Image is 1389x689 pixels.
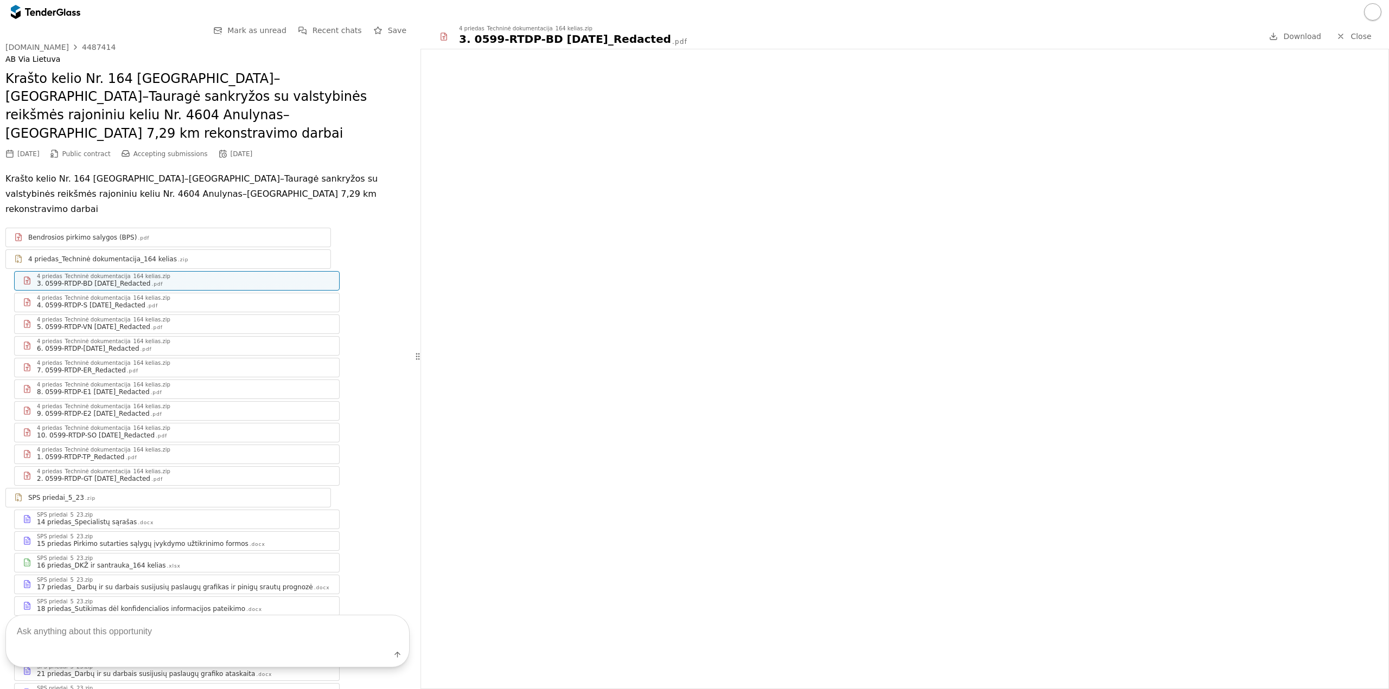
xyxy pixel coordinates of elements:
[37,539,249,548] div: 15 priedas Pirkimo sutarties sąlygų įvykdymo užtikrinimo formos
[1330,30,1378,43] a: Close
[37,518,137,526] div: 14 priedas_Specialistų sąrašas
[14,293,340,312] a: 4 priedas_Techninė dokumentacija_164 kelias.zip4. 0599-RTDP-S [DATE]_Redacted.pdf
[14,553,340,572] a: SPS priedai_5_23.zip16 priedas_DKŽ ir santrauka_164 kelias.xlsx
[1350,32,1371,41] span: Close
[17,150,40,158] div: [DATE]
[210,24,290,37] button: Mark as unread
[314,584,330,591] div: .docx
[127,368,138,375] div: .pdf
[141,346,152,353] div: .pdf
[151,281,163,288] div: .pdf
[151,411,162,418] div: .pdf
[227,26,286,35] span: Mark as unread
[37,556,93,561] div: SPS priedai_5_23.zip
[62,150,111,158] span: Public contract
[459,26,592,31] div: 4 priedas_Techninė dokumentacija_164 kelias.zip
[14,423,340,442] a: 4 priedas_Techninė dokumentacija_164 kelias.zip10. 0599-RTDP-SO [DATE]_Redacted.pdf
[37,447,170,453] div: 4 priedas_Techninė dokumentacija_164 kelias.zip
[371,24,410,37] button: Save
[151,324,163,331] div: .pdf
[37,409,150,418] div: 9. 0599-RTDP-E2 [DATE]_Redacted
[178,256,188,263] div: .zip
[37,534,93,539] div: SPS priedai_5_23.zip
[388,26,406,35] span: Save
[85,495,95,502] div: .zip
[1266,30,1324,43] a: Download
[37,360,170,366] div: 4 priedas_Techninė dokumentacija_164 kelias.zip
[156,433,167,440] div: .pdf
[28,493,84,502] div: SPS priedai_5_23
[37,382,170,388] div: 4 priedas_Techninė dokumentacija_164 kelias.zip
[37,404,170,409] div: 4 priedas_Techninė dokumentacija_164 kelias.zip
[37,279,150,288] div: 3. 0599-RTDP-BD [DATE]_Redacted
[5,55,410,64] div: AB Via Lietuva
[1283,32,1321,41] span: Download
[133,150,208,158] span: Accepting submissions
[14,445,340,464] a: 4 priedas_Techninė dokumentacija_164 kelias.zip1. 0599-RTDP-TP_Redacted.pdf
[14,531,340,551] a: SPS priedai_5_23.zip15 priedas Pirkimo sutarties sąlygų įvykdymo užtikrinimo formos.docx
[37,426,170,431] div: 4 priedas_Techninė dokumentacija_164 kelias.zip
[37,431,155,440] div: 10. 0599-RTDP-SO [DATE]_Redacted
[146,302,158,310] div: .pdf
[37,453,124,461] div: 1. 0599-RTDP-TP_Redacted
[37,274,170,279] div: 4 priedas_Techninė dokumentacija_164 kelias.zip
[295,24,365,37] button: Recent chats
[151,389,162,396] div: .pdf
[5,43,69,51] div: [DOMAIN_NAME]
[250,541,265,548] div: .docx
[37,512,93,518] div: SPS priedai_5_23.zip
[37,474,150,483] div: 2. 0599-RTDP-GT [DATE]_Redacted
[138,235,149,242] div: .pdf
[28,233,137,242] div: Bendrosios pirkimo salygos (BPS)
[37,317,170,323] div: 4 priedas_Techninė dokumentacija_164 kelias.zip
[5,228,331,247] a: Bendrosios pirkimo salygos (BPS).pdf
[28,255,177,263] div: 4 priedas_Techninė dokumentacija_164 kelias
[459,31,671,47] div: 3. 0599-RTDP-BD [DATE]_Redacted
[37,366,126,375] div: 7. 0599-RTDP-ER_Redacted
[14,379,340,399] a: 4 priedas_Techninė dokumentacija_164 kelias.zip8. 0599-RTDP-E1 [DATE]_Redacted.pdf
[14,401,340,421] a: 4 priedas_Techninė dokumentacija_164 kelias.zip9. 0599-RTDP-E2 [DATE]_Redacted.pdf
[672,37,687,47] div: .pdf
[14,466,340,486] a: 4 priedas_Techninė dokumentacija_164 kelias.zip2. 0599-RTDP-GT [DATE]_Redacted.pdf
[5,70,410,143] h2: Krašto kelio Nr. 164 [GEOGRAPHIC_DATA]–[GEOGRAPHIC_DATA]–Tauragė sankryžos su valstybinės reikšmė...
[37,469,170,474] div: 4 priedas_Techninė dokumentacija_164 kelias.zip
[151,476,163,483] div: .pdf
[14,575,340,594] a: SPS priedai_5_23.zip17 priedas_ Darbų ir su darbais susijusių paslaugų grafikas ir pinigų srautų ...
[14,271,340,291] a: 4 priedas_Techninė dokumentacija_164 kelias.zip3. 0599-RTDP-BD [DATE]_Redacted.pdf
[14,510,340,529] a: SPS priedai_5_23.zip14 priedas_Specialistų sąrašas.docx
[5,249,331,269] a: 4 priedas_Techninė dokumentacija_164 kelias.zip
[14,336,340,356] a: 4 priedas_Techninė dokumentacija_164 kelias.zip6. 0599-RTDP-[DATE]_Redacted.pdf
[167,563,181,570] div: .xlsx
[14,314,340,334] a: 4 priedas_Techninė dokumentacija_164 kelias.zip5. 0599-RTDP-VN [DATE]_Redacted.pdf
[37,388,150,396] div: 8. 0599-RTDP-E1 [DATE]_Redacted
[313,26,362,35] span: Recent chats
[37,561,166,570] div: 16 priedas_DKŽ ir santrauka_164 kelias
[37,301,145,310] div: 4. 0599-RTDP-S [DATE]_Redacted
[37,295,170,301] div: 4 priedas_Techninė dokumentacija_164 kelias.zip
[125,454,137,461] div: .pdf
[37,583,313,591] div: 17 priedas_ Darbų ir su darbais susijusių paslaugų grafikas ir pinigų srautų prognozė
[82,43,116,51] div: 4487414
[231,150,253,158] div: [DATE]
[37,577,93,583] div: SPS priedai_5_23.zip
[14,358,340,377] a: 4 priedas_Techninė dokumentacija_164 kelias.zip7. 0599-RTDP-ER_Redacted.pdf
[5,488,331,507] a: SPS priedai_5_23.zip
[37,323,150,331] div: 5. 0599-RTDP-VN [DATE]_Redacted
[37,339,170,344] div: 4 priedas_Techninė dokumentacija_164 kelias.zip
[5,43,116,51] a: [DOMAIN_NAME]4487414
[138,519,154,526] div: .docx
[37,344,139,353] div: 6. 0599-RTDP-[DATE]_Redacted
[5,171,410,217] p: Krašto kelio Nr. 164 [GEOGRAPHIC_DATA]–[GEOGRAPHIC_DATA]–Tauragė sankryžos su valstybinės reikšmė...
